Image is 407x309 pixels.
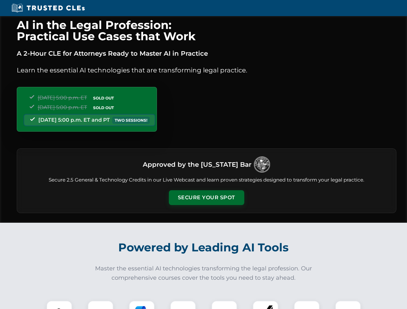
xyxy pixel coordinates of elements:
span: SOLD OUT [91,95,116,101]
span: [DATE] 5:00 p.m. ET [38,95,87,101]
span: SOLD OUT [91,104,116,111]
h2: Powered by Leading AI Tools [25,236,382,259]
h1: AI in the Legal Profession: Practical Use Cases that Work [17,19,396,42]
h3: Approved by the [US_STATE] Bar [143,159,251,170]
p: Master the essential AI technologies transforming the legal profession. Our comprehensive courses... [91,264,316,283]
img: Logo [254,156,270,173]
p: Learn the essential AI technologies that are transforming legal practice. [17,65,396,75]
span: [DATE] 5:00 p.m. ET [38,104,87,110]
p: Secure 2.5 General & Technology Credits in our Live Webcast and learn proven strategies designed ... [25,176,388,184]
img: Trusted CLEs [10,3,87,13]
button: Secure Your Spot [169,190,244,205]
p: A 2-Hour CLE for Attorneys Ready to Master AI in Practice [17,48,396,59]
